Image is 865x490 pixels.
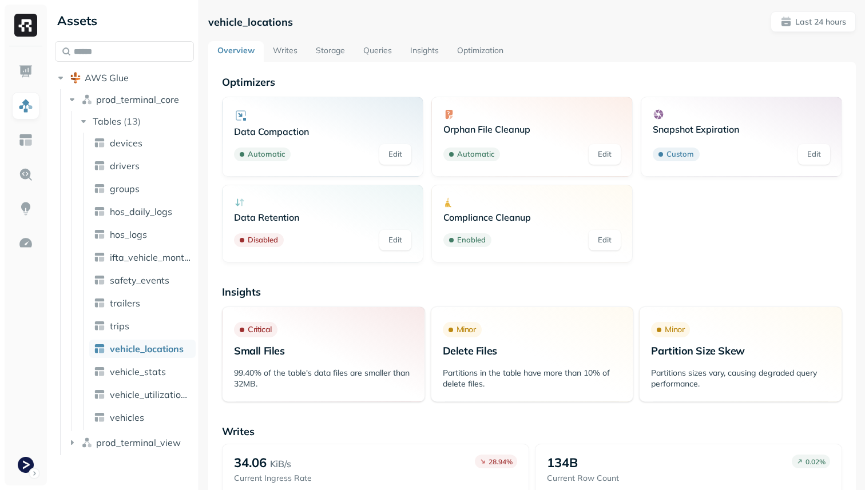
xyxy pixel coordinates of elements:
[443,212,621,223] p: Compliance Cleanup
[379,144,411,165] a: Edit
[234,126,411,137] p: Data Compaction
[78,112,195,130] button: Tables(13)
[94,229,105,240] img: table
[18,167,33,182] img: Query Explorer
[234,473,312,484] p: Current Ingress Rate
[94,183,105,194] img: table
[457,324,476,335] p: Minor
[443,344,622,357] p: Delete Files
[89,294,196,312] a: trailers
[653,124,830,135] p: Snapshot Expiration
[771,11,856,32] button: Last 24 hours
[589,230,621,250] a: Edit
[666,149,694,160] p: Custom
[89,202,196,221] a: hos_daily_logs
[89,134,196,152] a: devices
[89,340,196,358] a: vehicle_locations
[234,368,413,389] p: 99.40% of the table's data files are smaller than 32MB.
[89,385,196,404] a: vehicle_utilization_day
[94,320,105,332] img: table
[379,230,411,250] a: Edit
[665,324,684,335] p: Minor
[89,362,196,381] a: vehicle_stats
[70,72,81,83] img: root
[222,425,842,438] p: Writes
[18,236,33,250] img: Optimization
[96,437,181,448] span: prod_terminal_view
[94,206,105,217] img: table
[234,212,411,223] p: Data Retention
[110,160,140,172] span: drivers
[96,94,179,105] span: prod_terminal_core
[234,344,413,357] p: Small Files
[81,437,93,448] img: namespace
[124,115,141,127] p: ( 13 )
[457,149,494,160] p: Automatic
[795,17,846,27] p: Last 24 hours
[18,457,34,473] img: Terminal
[354,41,401,62] a: Queries
[94,412,105,423] img: table
[307,41,354,62] a: Storage
[110,206,172,217] span: hos_daily_logs
[208,15,293,29] p: vehicle_locations
[222,75,842,89] p: Optimizers
[248,149,285,160] p: Automatic
[443,368,622,389] p: Partitions in the table have more than 10% of delete files.
[110,343,184,354] span: vehicle_locations
[248,234,278,246] p: Disabled
[264,41,307,62] a: Writes
[806,457,826,466] p: 0.02 %
[66,90,195,109] button: prod_terminal_core
[110,183,140,194] span: groups
[110,412,144,423] span: vehicles
[110,137,142,149] span: devices
[94,274,105,286] img: table
[547,455,578,471] p: 134B
[110,252,191,263] span: ifta_vehicle_months
[248,324,272,335] p: Critical
[547,473,619,484] p: Current Row Count
[110,297,140,309] span: trailers
[222,285,842,298] p: Insights
[457,234,486,246] p: Enabled
[443,124,621,135] p: Orphan File Cleanup
[110,366,166,377] span: vehicle_stats
[18,133,33,148] img: Asset Explorer
[270,457,291,471] p: KiB/s
[89,157,196,175] a: drivers
[798,144,830,165] a: Edit
[94,252,105,263] img: table
[89,180,196,198] a: groups
[110,274,169,286] span: safety_events
[234,455,267,471] p: 34.06
[18,64,33,79] img: Dashboard
[208,41,264,62] a: Overview
[66,433,195,452] button: prod_terminal_view
[89,408,196,427] a: vehicles
[93,115,121,127] span: Tables
[14,14,37,37] img: Ryft
[110,320,129,332] span: trips
[448,41,513,62] a: Optimization
[94,389,105,400] img: table
[85,72,129,83] span: AWS Glue
[589,144,621,165] a: Edit
[89,317,196,335] a: trips
[110,229,147,240] span: hos_logs
[89,271,196,289] a: safety_events
[401,41,448,62] a: Insights
[55,69,194,87] button: AWS Glue
[18,98,33,113] img: Assets
[110,389,191,400] span: vehicle_utilization_day
[651,368,830,389] p: Partitions sizes vary, causing degraded query performance.
[81,94,93,105] img: namespace
[94,297,105,309] img: table
[55,11,194,30] div: Assets
[651,344,830,357] p: Partition Size Skew
[94,137,105,149] img: table
[489,457,513,466] p: 28.94 %
[94,366,105,377] img: table
[94,160,105,172] img: table
[18,201,33,216] img: Insights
